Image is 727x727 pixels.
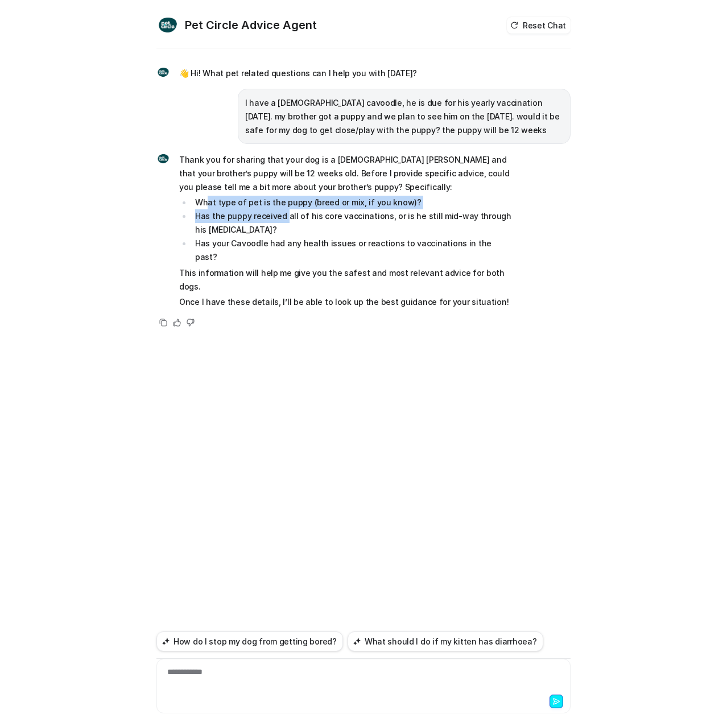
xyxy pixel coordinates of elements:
h2: Pet Circle Advice Agent [185,17,317,33]
button: Reset Chat [507,17,571,34]
li: Has the puppy received all of his core vaccinations, or is he still mid-way through his [MEDICAL_... [192,209,512,237]
img: Widget [156,65,170,79]
p: 👋 Hi! What pet related questions can I help you with [DATE]? [179,67,417,80]
img: Widget [156,14,179,36]
p: Thank you for sharing that your dog is a [DEMOGRAPHIC_DATA] [PERSON_NAME] and that your brother’s... [179,153,512,194]
li: What type of pet is the puppy (breed or mix, if you know)? [192,196,512,209]
p: Once I have these details, I’ll be able to look up the best guidance for your situation! [179,295,512,309]
button: How do I stop my dog from getting bored? [156,631,343,651]
img: Widget [156,152,170,166]
button: What should I do if my kitten has diarrhoea? [348,631,543,651]
p: I have a [DEMOGRAPHIC_DATA] cavoodle, he is due for his yearly vaccination [DATE]. my brother got... [245,96,563,137]
li: Has your Cavoodle had any health issues or reactions to vaccinations in the past? [192,237,512,264]
p: This information will help me give you the safest and most relevant advice for both dogs. [179,266,512,294]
